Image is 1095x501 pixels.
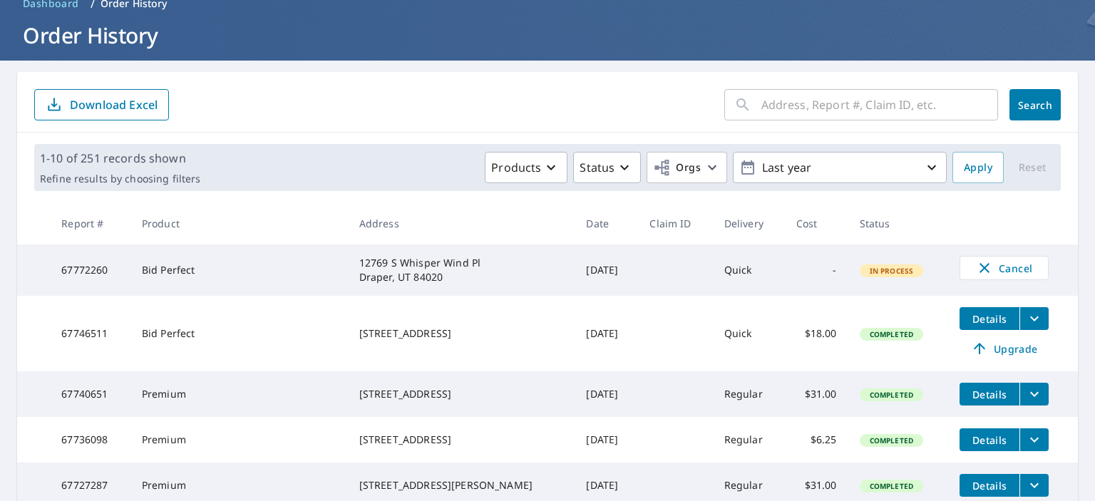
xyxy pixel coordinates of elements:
td: [DATE] [575,417,638,463]
button: Products [485,152,567,183]
th: Date [575,202,638,244]
td: Premium [130,417,348,463]
span: Apply [964,159,992,177]
th: Claim ID [638,202,712,244]
span: Upgrade [968,340,1040,357]
span: Details [968,312,1011,326]
button: filesDropdownBtn-67740651 [1019,383,1049,406]
td: $31.00 [785,371,848,417]
td: - [785,244,848,296]
td: Premium [130,371,348,417]
div: [STREET_ADDRESS][PERSON_NAME] [359,478,564,492]
th: Address [348,202,575,244]
button: Download Excel [34,89,169,120]
button: filesDropdownBtn-67727287 [1019,474,1049,497]
span: Cancel [975,259,1034,277]
button: detailsBtn-67740651 [960,383,1019,406]
td: Quick [713,296,785,371]
td: Regular [713,417,785,463]
span: Details [968,479,1011,492]
button: Last year [733,152,947,183]
th: Delivery [713,202,785,244]
th: Status [848,202,949,244]
span: Orgs [653,159,701,177]
div: [STREET_ADDRESS] [359,326,564,341]
span: Completed [861,329,922,339]
td: 67740651 [50,371,130,417]
span: Search [1021,98,1049,112]
td: Bid Perfect [130,296,348,371]
div: [STREET_ADDRESS] [359,387,564,401]
button: Apply [952,152,1004,183]
td: [DATE] [575,296,638,371]
h1: Order History [17,21,1078,50]
div: 12769 S Whisper Wind Pl Draper, UT 84020 [359,256,564,284]
td: $6.25 [785,417,848,463]
button: filesDropdownBtn-67736098 [1019,428,1049,451]
p: Download Excel [70,97,158,113]
button: Orgs [647,152,727,183]
td: 67746511 [50,296,130,371]
button: Status [573,152,641,183]
td: $18.00 [785,296,848,371]
th: Product [130,202,348,244]
span: Details [968,388,1011,401]
span: Completed [861,390,922,400]
p: Status [580,159,615,176]
span: In Process [861,266,922,276]
td: [DATE] [575,244,638,296]
a: Upgrade [960,337,1049,360]
th: Cost [785,202,848,244]
td: 67736098 [50,417,130,463]
span: Completed [861,435,922,445]
span: Completed [861,481,922,491]
p: Products [491,159,541,176]
th: Report # [50,202,130,244]
button: detailsBtn-67746511 [960,307,1019,330]
td: Bid Perfect [130,244,348,296]
p: Last year [756,155,923,180]
button: filesDropdownBtn-67746511 [1019,307,1049,330]
div: [STREET_ADDRESS] [359,433,564,447]
p: 1-10 of 251 records shown [40,150,200,167]
td: [DATE] [575,371,638,417]
button: Search [1009,89,1061,120]
button: detailsBtn-67736098 [960,428,1019,451]
td: Regular [713,371,785,417]
button: detailsBtn-67727287 [960,474,1019,497]
td: 67772260 [50,244,130,296]
p: Refine results by choosing filters [40,172,200,185]
button: Cancel [960,256,1049,280]
td: Quick [713,244,785,296]
span: Details [968,433,1011,447]
input: Address, Report #, Claim ID, etc. [761,85,998,125]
